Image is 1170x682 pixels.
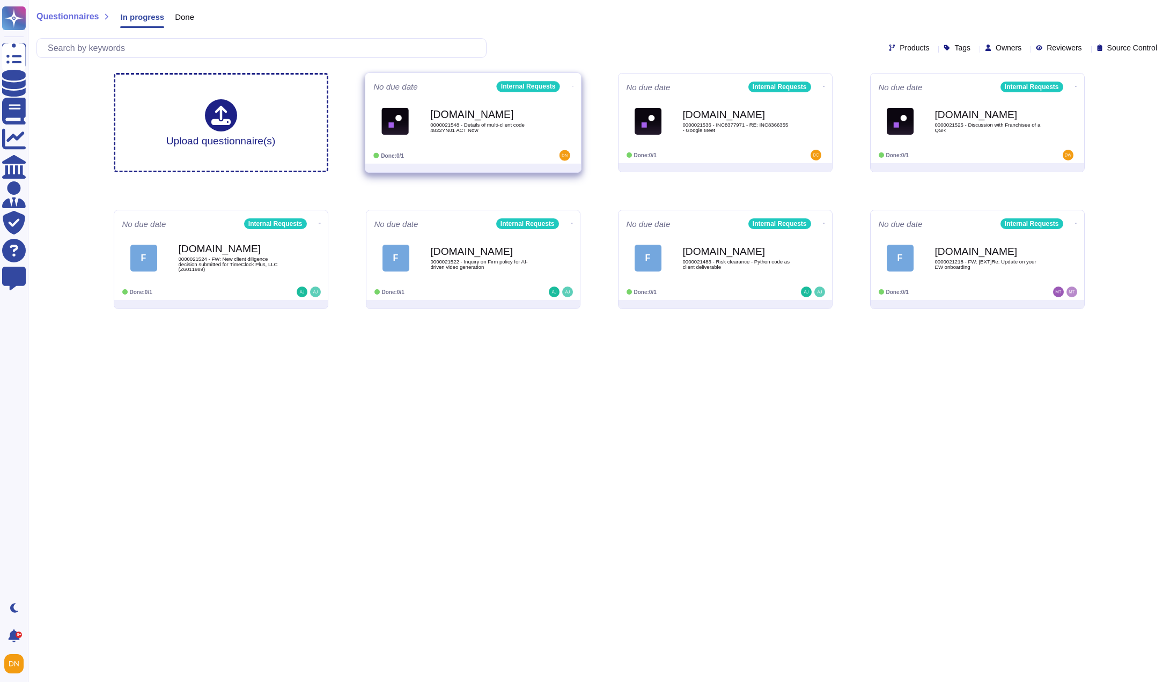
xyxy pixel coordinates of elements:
[381,107,409,135] img: Logo
[549,287,560,297] img: user
[627,83,671,91] span: No due date
[297,287,307,297] img: user
[879,220,923,228] span: No due date
[935,246,1042,256] b: [DOMAIN_NAME]
[175,13,194,21] span: Done
[244,218,307,229] div: Internal Requests
[382,245,409,272] div: F
[1063,150,1073,160] img: user
[374,220,418,228] span: No due date
[935,259,1042,269] span: 0000021218 - FW: [EXT]Re: Update on your EW onboarding
[431,246,538,256] b: [DOMAIN_NAME]
[430,109,539,120] b: [DOMAIN_NAME]
[887,108,914,135] img: Logo
[900,44,929,52] span: Products
[166,99,276,146] div: Upload questionnaire(s)
[310,287,321,297] img: user
[635,108,661,135] img: Logo
[130,245,157,272] div: F
[42,39,486,57] input: Search by keywords
[496,81,560,92] div: Internal Requests
[748,218,811,229] div: Internal Requests
[1053,287,1064,297] img: user
[683,259,790,269] span: 0000021483 - Risk clearance - Python code as client deliverable
[1047,44,1081,52] span: Reviewers
[683,122,790,133] span: 0000021536 - INC8377971 - RE: INC8366355 - Google Meet
[801,287,812,297] img: user
[811,150,821,160] img: user
[1000,218,1063,229] div: Internal Requests
[814,287,825,297] img: user
[130,289,152,295] span: Done: 0/1
[179,244,286,254] b: [DOMAIN_NAME]
[886,289,909,295] span: Done: 0/1
[4,654,24,673] img: user
[935,109,1042,120] b: [DOMAIN_NAME]
[935,122,1042,133] span: 0000021525 - Discussion with Franchisee of a QSR
[1000,82,1063,92] div: Internal Requests
[16,632,22,638] div: 9+
[1066,287,1077,297] img: user
[635,245,661,272] div: F
[496,218,559,229] div: Internal Requests
[887,245,914,272] div: F
[1107,44,1157,52] span: Source Control
[954,44,970,52] span: Tags
[381,152,404,158] span: Done: 0/1
[634,152,657,158] span: Done: 0/1
[683,109,790,120] b: [DOMAIN_NAME]
[122,220,166,228] span: No due date
[120,13,164,21] span: In progress
[179,256,286,272] span: 0000021524 - FW: New client diligence decision submitted for TimeClock Plus, LLC (Z6011989)
[879,83,923,91] span: No due date
[36,12,99,21] span: Questionnaires
[382,289,404,295] span: Done: 0/1
[373,83,418,91] span: No due date
[886,152,909,158] span: Done: 0/1
[634,289,657,295] span: Done: 0/1
[996,44,1021,52] span: Owners
[748,82,811,92] div: Internal Requests
[559,150,570,161] img: user
[431,259,538,269] span: 0000021522 - Inquiry on Firm policy for AI-driven video generation
[627,220,671,228] span: No due date
[562,287,573,297] img: user
[430,122,539,133] span: 0000021548 - Details of multi-client code 4822YN01 ACT Now
[683,246,790,256] b: [DOMAIN_NAME]
[2,652,31,676] button: user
